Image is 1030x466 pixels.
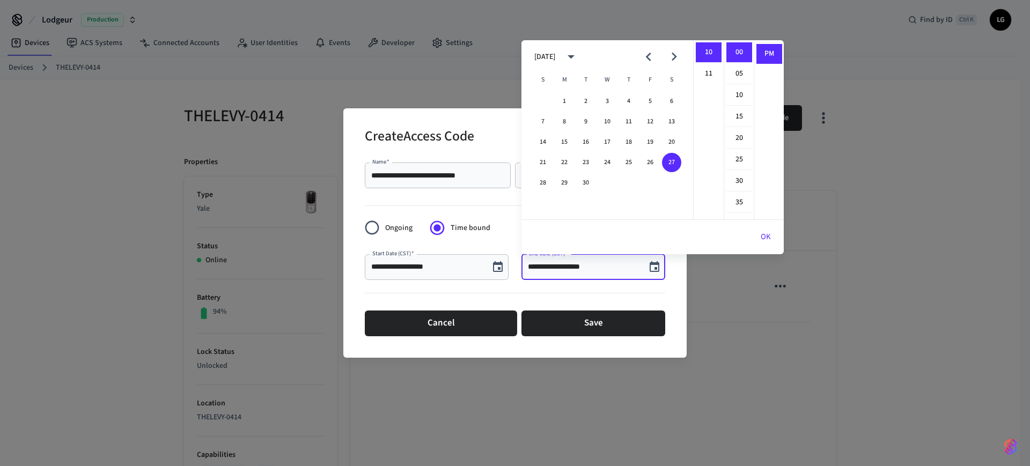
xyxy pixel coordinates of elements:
[726,171,752,191] li: 30 minutes
[598,153,617,172] button: 24
[533,132,553,152] button: 14
[696,42,722,63] li: 10 hours
[1004,438,1017,455] img: SeamLogoGradient.69752ec5.svg
[619,112,638,131] button: 11
[576,69,595,91] span: Tuesday
[598,112,617,131] button: 10
[365,310,517,336] button: Cancel
[576,153,595,172] button: 23
[726,193,752,213] li: 35 minutes
[726,128,752,149] li: 20 minutes
[534,51,555,63] div: [DATE]
[576,132,595,152] button: 16
[555,132,574,152] button: 15
[694,40,724,219] ul: Select hours
[641,132,660,152] button: 19
[619,69,638,91] span: Thursday
[533,112,553,131] button: 7
[385,223,413,234] span: Ongoing
[756,44,782,64] li: PM
[726,42,752,63] li: 0 minutes
[555,153,574,172] button: 22
[555,173,574,193] button: 29
[726,150,752,170] li: 25 minutes
[576,112,595,131] button: 9
[662,92,681,111] button: 6
[372,158,389,166] label: Name
[696,64,722,84] li: 11 hours
[487,256,509,278] button: Choose date, selected date is Sep 28, 2025
[644,256,665,278] button: Choose date, selected date is Sep 27, 2025
[724,40,754,219] ul: Select minutes
[754,40,784,219] ul: Select meridiem
[372,249,414,257] label: Start Date (CST)
[555,92,574,111] button: 1
[641,69,660,91] span: Friday
[619,153,638,172] button: 25
[726,107,752,127] li: 15 minutes
[661,44,687,69] button: Next month
[598,92,617,111] button: 3
[365,121,474,154] h2: Create Access Code
[555,69,574,91] span: Monday
[641,92,660,111] button: 5
[662,112,681,131] button: 13
[641,112,660,131] button: 12
[619,92,638,111] button: 4
[748,224,784,250] button: OK
[619,132,638,152] button: 18
[598,69,617,91] span: Wednesday
[576,173,595,193] button: 30
[533,69,553,91] span: Sunday
[451,223,490,234] span: Time bound
[726,64,752,84] li: 5 minutes
[521,310,665,336] button: Save
[662,132,681,152] button: 20
[533,153,553,172] button: 21
[558,44,584,69] button: calendar view is open, switch to year view
[576,92,595,111] button: 2
[726,214,752,234] li: 40 minutes
[662,153,681,172] button: 27
[598,132,617,152] button: 17
[641,153,660,172] button: 26
[662,69,681,91] span: Saturday
[533,173,553,193] button: 28
[555,112,574,131] button: 8
[529,249,568,257] label: End Date (CST)
[636,44,661,69] button: Previous month
[726,85,752,106] li: 10 minutes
